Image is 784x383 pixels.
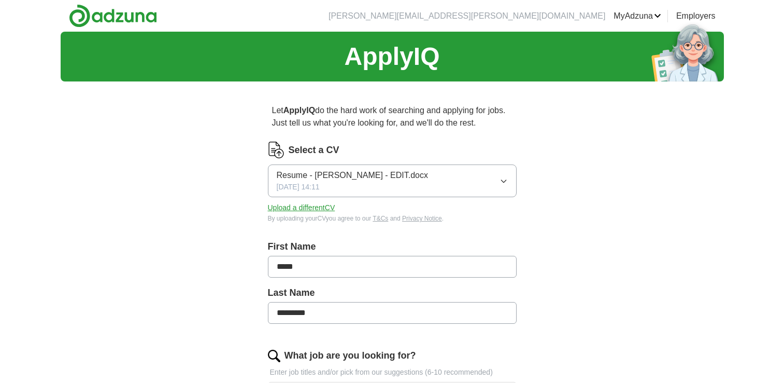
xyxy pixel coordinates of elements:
[268,100,517,133] p: Let do the hard work of searching and applying for jobs. Just tell us what you're looking for, an...
[268,214,517,223] div: By uploading your CV you agree to our and .
[277,169,429,182] span: Resume - [PERSON_NAME] - EDIT.docx
[268,202,335,213] button: Upload a differentCV
[268,350,280,362] img: search.png
[402,215,442,222] a: Privacy Notice
[268,240,517,254] label: First Name
[268,286,517,300] label: Last Name
[344,38,439,75] h1: ApplyIQ
[69,4,157,28] img: Adzuna logo
[268,142,284,158] img: CV Icon
[268,367,517,378] p: Enter job titles and/or pick from our suggestions (6-10 recommended)
[268,165,517,197] button: Resume - [PERSON_NAME] - EDIT.docx[DATE] 14:11
[283,106,315,115] strong: ApplyIQ
[284,349,416,363] label: What job are you looking for?
[373,215,388,222] a: T&Cs
[676,10,716,22] a: Employers
[289,143,339,157] label: Select a CV
[329,10,605,22] li: [PERSON_NAME][EMAIL_ADDRESS][PERSON_NAME][DOMAIN_NAME]
[277,182,320,193] span: [DATE] 14:11
[614,10,661,22] a: MyAdzuna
